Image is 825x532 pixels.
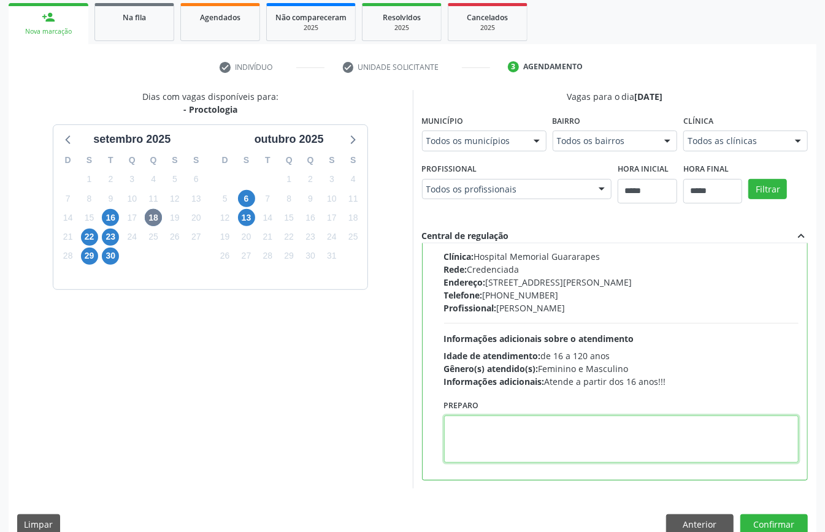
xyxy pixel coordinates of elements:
span: Rede: [444,264,467,275]
span: terça-feira, 23 de setembro de 2025 [102,229,119,246]
span: quarta-feira, 1 de outubro de 2025 [280,171,297,188]
span: quarta-feira, 24 de setembro de 2025 [123,229,140,246]
div: T [100,151,121,170]
div: Q [143,151,164,170]
div: Hospital Memorial Guararapes [444,250,799,263]
div: Central de regulação [422,229,509,243]
span: Na fila [123,12,146,23]
label: Hora inicial [618,160,669,179]
span: sexta-feira, 17 de outubro de 2025 [323,209,340,226]
div: S [342,151,364,170]
span: sexta-feira, 19 de setembro de 2025 [166,209,183,226]
span: Todos as clínicas [688,135,783,147]
span: quarta-feira, 17 de setembro de 2025 [123,209,140,226]
span: sábado, 13 de setembro de 2025 [188,190,205,207]
span: quinta-feira, 23 de outubro de 2025 [302,229,319,246]
span: quinta-feira, 25 de setembro de 2025 [145,229,162,246]
span: sábado, 25 de outubro de 2025 [345,229,362,246]
span: quinta-feira, 4 de setembro de 2025 [145,171,162,188]
span: Todos os municípios [426,135,521,147]
div: [STREET_ADDRESS][PERSON_NAME] [444,276,799,289]
span: sábado, 11 de outubro de 2025 [345,190,362,207]
div: [PHONE_NUMBER] [444,289,799,302]
div: Credenciada [444,263,799,276]
div: Q [300,151,321,170]
div: S [321,151,343,170]
span: sexta-feira, 31 de outubro de 2025 [323,248,340,265]
span: segunda-feira, 15 de setembro de 2025 [81,209,98,226]
div: - Proctologia [142,103,278,116]
div: de 16 a 120 anos [444,349,799,362]
span: terça-feira, 7 de outubro de 2025 [259,190,276,207]
span: segunda-feira, 22 de setembro de 2025 [81,229,98,246]
div: 3 [508,61,519,72]
i: expand_less [794,229,808,243]
span: sexta-feira, 10 de outubro de 2025 [323,190,340,207]
div: Atende a partir dos 16 anos!!! [444,375,799,388]
span: segunda-feira, 1 de setembro de 2025 [81,171,98,188]
span: Todos os profissionais [426,183,587,196]
span: Telefone: [444,289,483,301]
span: sexta-feira, 24 de outubro de 2025 [323,229,340,246]
span: quarta-feira, 15 de outubro de 2025 [280,209,297,226]
span: sábado, 20 de setembro de 2025 [188,209,205,226]
span: quarta-feira, 8 de outubro de 2025 [280,190,297,207]
span: segunda-feira, 20 de outubro de 2025 [238,229,255,246]
span: sexta-feira, 3 de outubro de 2025 [323,171,340,188]
span: quinta-feira, 9 de outubro de 2025 [302,190,319,207]
div: T [257,151,278,170]
button: Filtrar [748,179,787,200]
div: Feminino e Masculino [444,362,799,375]
div: S [164,151,186,170]
label: Preparo [444,397,479,416]
div: Agendamento [523,61,583,72]
span: terça-feira, 14 de outubro de 2025 [259,209,276,226]
div: Vagas para o dia [422,90,808,103]
span: Cancelados [467,12,508,23]
label: Clínica [683,112,713,131]
label: Hora final [683,160,729,179]
span: quarta-feira, 3 de setembro de 2025 [123,171,140,188]
span: Informações adicionais: [444,376,545,387]
span: sexta-feira, 26 de setembro de 2025 [166,229,183,246]
div: outubro 2025 [250,131,329,148]
span: sábado, 27 de setembro de 2025 [188,229,205,246]
div: [PERSON_NAME] [444,302,799,314]
span: Clínica: [444,251,474,262]
div: Q [121,151,143,170]
span: segunda-feira, 27 de outubro de 2025 [238,248,255,265]
label: Município [422,112,464,131]
span: Resolvidos [383,12,421,23]
span: Endereço: [444,276,486,288]
span: quinta-feira, 30 de outubro de 2025 [302,248,319,265]
div: setembro 2025 [88,131,175,148]
span: Informações adicionais sobre o atendimento [444,333,634,344]
span: Idade de atendimento: [444,350,541,362]
div: Nova marcação [17,27,80,36]
span: domingo, 19 de outubro de 2025 [217,229,234,246]
span: domingo, 12 de outubro de 2025 [217,209,234,226]
span: terça-feira, 16 de setembro de 2025 [102,209,119,226]
span: [DATE] [635,91,663,102]
span: domingo, 21 de setembro de 2025 [59,229,77,246]
label: Bairro [553,112,581,131]
span: segunda-feira, 29 de setembro de 2025 [81,248,98,265]
span: quarta-feira, 22 de outubro de 2025 [280,229,297,246]
span: Não compareceram [275,12,347,23]
div: 2025 [371,23,432,32]
span: domingo, 26 de outubro de 2025 [217,248,234,265]
span: domingo, 7 de setembro de 2025 [59,190,77,207]
div: S [79,151,100,170]
span: domingo, 28 de setembro de 2025 [59,248,77,265]
span: Agendados [200,12,240,23]
span: quinta-feira, 2 de outubro de 2025 [302,171,319,188]
span: segunda-feira, 8 de setembro de 2025 [81,190,98,207]
span: quinta-feira, 16 de outubro de 2025 [302,209,319,226]
span: terça-feira, 9 de setembro de 2025 [102,190,119,207]
span: sexta-feira, 12 de setembro de 2025 [166,190,183,207]
span: quinta-feira, 11 de setembro de 2025 [145,190,162,207]
span: segunda-feira, 6 de outubro de 2025 [238,190,255,207]
div: S [185,151,207,170]
span: quarta-feira, 10 de setembro de 2025 [123,190,140,207]
div: Dias com vagas disponíveis para: [142,90,278,116]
